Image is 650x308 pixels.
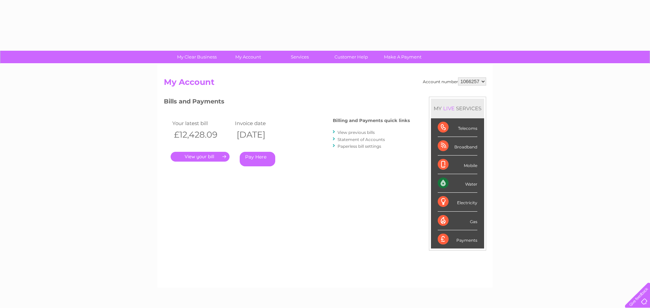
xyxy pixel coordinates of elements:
div: Mobile [438,156,477,174]
a: Customer Help [323,51,379,63]
div: Water [438,174,477,193]
div: Gas [438,212,477,230]
div: Payments [438,230,477,248]
div: Electricity [438,193,477,211]
a: Statement of Accounts [338,137,385,142]
a: My Account [220,51,276,63]
div: LIVE [442,105,456,112]
th: [DATE] [233,128,296,142]
a: Services [272,51,328,63]
h4: Billing and Payments quick links [333,118,410,123]
a: . [171,152,230,162]
div: Account number [423,77,486,86]
td: Invoice date [233,119,296,128]
h2: My Account [164,77,486,90]
a: My Clear Business [169,51,225,63]
a: Paperless bill settings [338,144,381,149]
td: Your latest bill [171,119,233,128]
div: Broadband [438,137,477,156]
a: Pay Here [240,152,275,166]
div: MY SERVICES [431,99,484,118]
a: View previous bills [338,130,375,135]
h3: Bills and Payments [164,97,410,109]
a: Make A Payment [375,51,431,63]
div: Telecoms [438,118,477,137]
th: £12,428.09 [171,128,233,142]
